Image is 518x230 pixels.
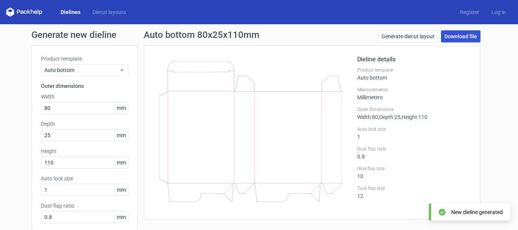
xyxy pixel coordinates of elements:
label: Width [41,93,128,100]
div: Millimeters [357,87,471,100]
label: Measurements [357,87,471,93]
div: New dieline generated [451,208,503,216]
h2: Dieline details [357,55,471,64]
label: Product template [357,67,471,73]
label: Dust flap ratio [41,202,128,210]
label: Tuck flap size [357,185,471,191]
label: Dust flap ratio [357,146,471,152]
div: 10 [357,166,471,179]
label: Glue flap size [357,166,471,172]
div: Auto bottom [357,67,471,81]
div: 12 [357,185,471,199]
h1: Generate new dieline [31,30,487,39]
a: Download file [441,30,480,42]
a: Diecut layouts [86,8,132,16]
span: , Height : 110 [400,114,427,120]
div: 0.8 [357,146,471,160]
span: mm [115,184,128,196]
span: mm [115,130,128,141]
div: 1 [357,126,471,140]
a: Generate diecut layout [378,30,438,42]
a: Dielines [55,8,86,16]
span: mm [115,211,128,223]
label: Product template [41,55,128,63]
a: Register [454,8,485,16]
label: Depth [41,120,128,128]
label: Outer Dimensions [357,106,471,113]
span: , Depth : 25 [378,114,400,120]
label: Height [41,147,128,155]
span: Auto bottom [44,66,119,74]
h1: Auto bottom 80x25x110mm [144,30,259,39]
a: Log in [485,8,512,16]
span: mm [115,102,128,114]
span: mm [115,157,128,168]
label: Auto lock size [41,175,128,182]
label: Auto lock size [357,126,471,132]
span: Width : 80 [357,114,378,120]
h3: Outer dimensions [41,82,128,90]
